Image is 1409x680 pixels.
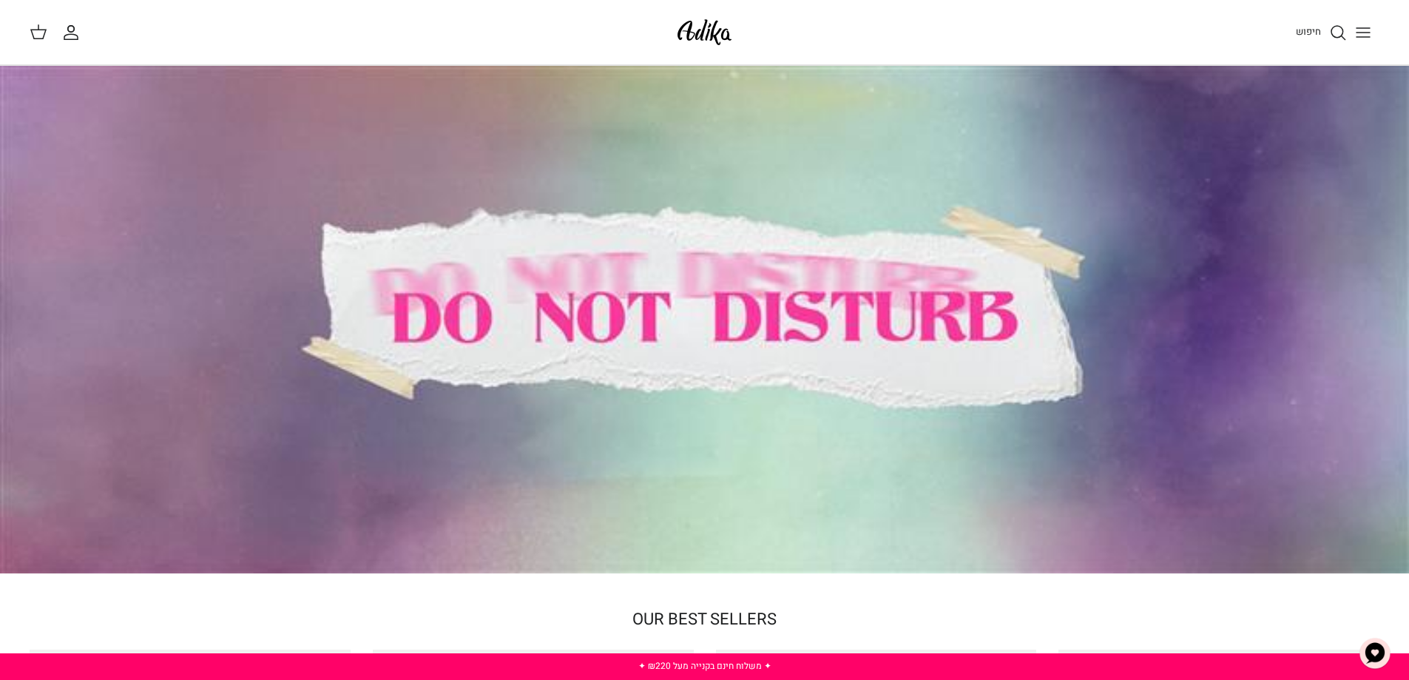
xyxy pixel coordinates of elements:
[673,15,736,50] img: Adika IL
[1353,631,1397,676] button: צ'אט
[1347,16,1379,49] button: Toggle menu
[632,607,777,631] a: OUR BEST SELLERS
[1296,24,1321,38] span: חיפוש
[62,24,86,41] a: החשבון שלי
[638,659,771,673] a: ✦ משלוח חינם בקנייה מעל ₪220 ✦
[1296,24,1347,41] a: חיפוש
